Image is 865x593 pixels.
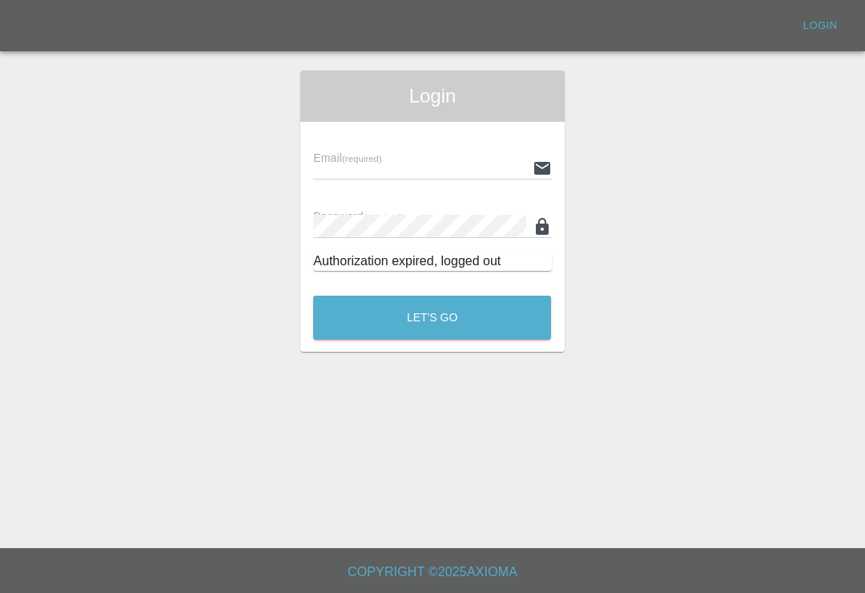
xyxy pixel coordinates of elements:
span: Login [313,83,551,109]
small: (required) [342,154,382,163]
a: Login [795,14,846,38]
div: Authorization expired, logged out [313,252,551,271]
button: Let's Go [313,296,551,340]
small: (required) [364,212,404,222]
span: Email [313,151,381,164]
span: Password [313,210,403,223]
h6: Copyright © 2025 Axioma [13,561,852,583]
